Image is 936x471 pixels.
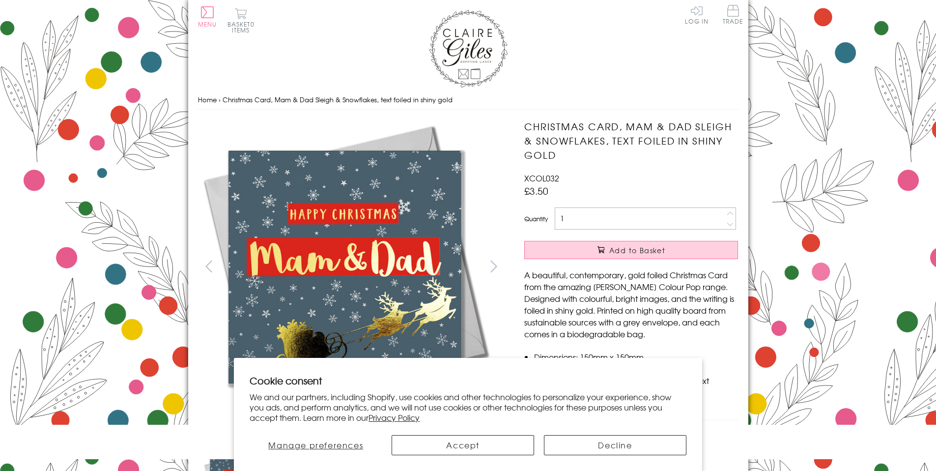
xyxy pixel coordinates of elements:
[524,119,738,162] h1: Christmas Card, Mam & Dad Sleigh & Snowflakes, text foiled in shiny gold
[392,435,534,455] button: Accept
[685,5,709,24] a: Log In
[250,392,686,422] p: We and our partners, including Shopify, use cookies and other technologies to personalize your ex...
[544,435,686,455] button: Decline
[524,214,548,223] label: Quantity
[609,245,665,255] span: Add to Basket
[250,374,686,387] h2: Cookie consent
[723,5,743,24] span: Trade
[268,439,363,451] span: Manage preferences
[198,90,738,110] nav: breadcrumbs
[232,20,255,34] span: 0 items
[524,241,738,259] button: Add to Basket
[534,351,738,363] li: Dimensions: 150mm x 150mm
[227,8,255,33] button: Basket0 items
[198,6,217,27] button: Menu
[198,255,220,277] button: prev
[524,172,559,184] span: XCOL032
[524,184,548,198] span: £3.50
[250,435,382,455] button: Manage preferences
[198,119,492,414] img: Christmas Card, Mam & Dad Sleigh & Snowflakes, text foiled in shiny gold
[369,412,420,423] a: Privacy Policy
[482,255,505,277] button: next
[524,269,738,340] p: A beautiful, contemporary, gold foiled Christmas Card from the amazing [PERSON_NAME] Colour Pop r...
[505,119,799,414] img: Christmas Card, Mam & Dad Sleigh & Snowflakes, text foiled in shiny gold
[198,95,217,104] a: Home
[223,95,453,104] span: Christmas Card, Mam & Dad Sleigh & Snowflakes, text foiled in shiny gold
[219,95,221,104] span: ›
[723,5,743,26] a: Trade
[198,20,217,29] span: Menu
[429,10,508,88] img: Claire Giles Greetings Cards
